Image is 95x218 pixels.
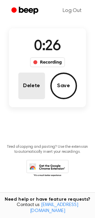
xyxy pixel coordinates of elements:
[5,144,90,154] p: Tired of copying and pasting? Use the extension to automatically insert your recordings.
[30,203,78,213] a: [EMAIL_ADDRESS][DOMAIN_NAME]
[56,3,88,19] a: Log Out
[50,73,77,99] button: Save Audio Record
[34,40,61,54] span: 0:26
[4,202,91,214] span: Contact us
[30,57,65,67] div: Recording
[18,73,45,99] button: Delete Audio Record
[7,4,44,17] a: Beep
